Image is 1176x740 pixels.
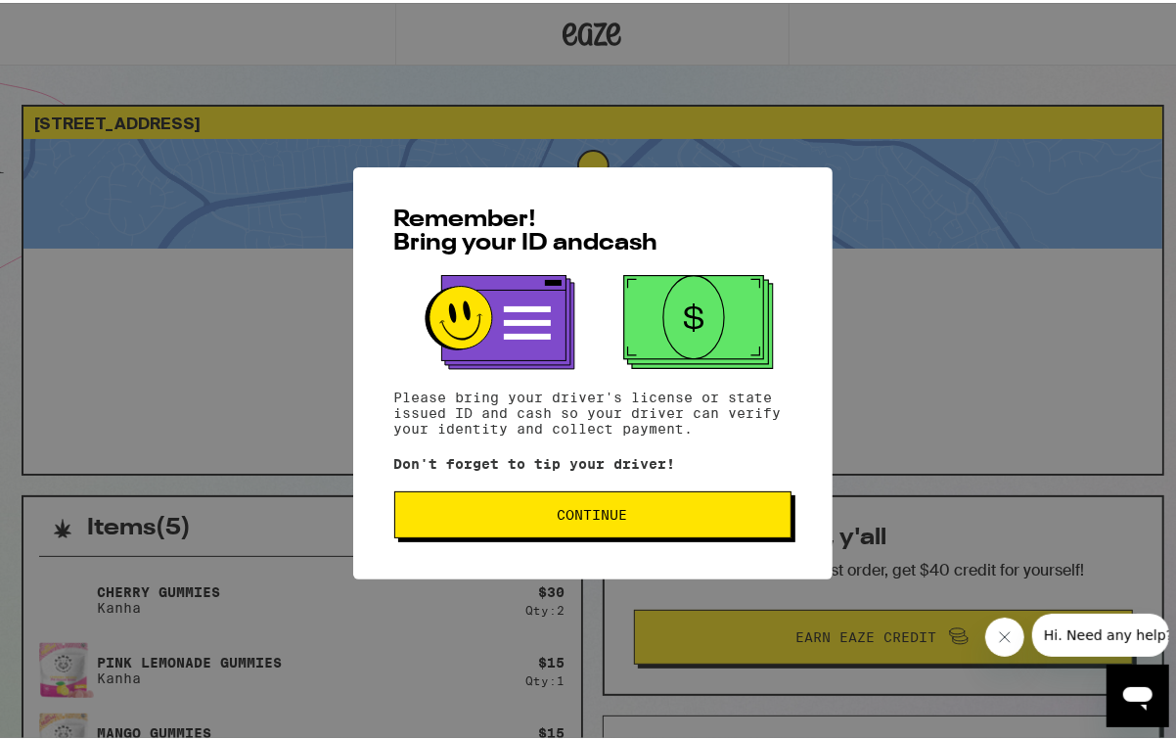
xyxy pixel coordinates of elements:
span: Hi. Need any help? [12,14,141,29]
p: Please bring your driver's license or state issued ID and cash so your driver can verify your ide... [394,387,792,434]
span: Remember! Bring your ID and cash [394,206,658,253]
iframe: Message from company [1032,611,1169,654]
iframe: Button to launch messaging window [1107,662,1169,724]
p: Don't forget to tip your driver! [394,453,792,469]
button: Continue [394,488,792,535]
iframe: Close message [985,615,1024,654]
span: Continue [558,505,628,519]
